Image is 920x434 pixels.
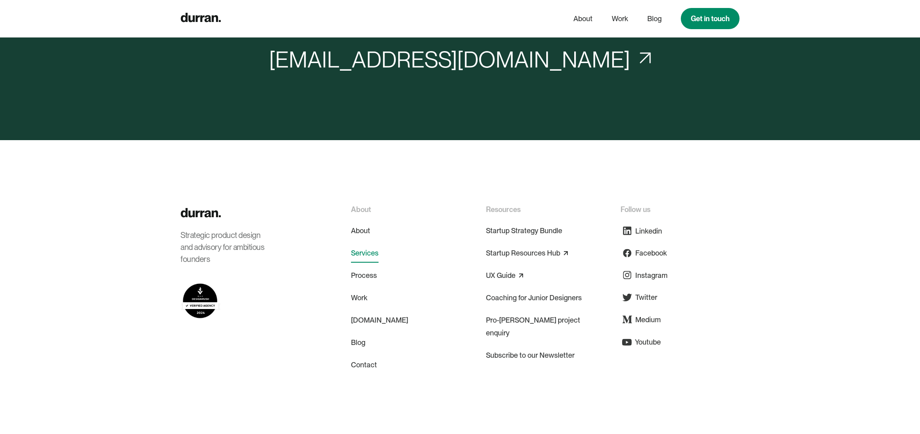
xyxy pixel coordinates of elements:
div: Follow us [621,204,650,215]
a: UX Guide [486,269,516,282]
a: Process [351,266,377,285]
a: [EMAIL_ADDRESS][DOMAIN_NAME] [263,43,657,76]
a: Facebook [621,244,667,263]
a: Blog [647,11,662,26]
a: Pro-[PERSON_NAME] project enquiry [486,311,605,343]
a: Get in touch [681,8,740,29]
a: Subscribe to our Newsletter [486,346,575,365]
div: Strategic product design and advisory for ambitious founders [180,229,272,265]
a: [DOMAIN_NAME] [351,311,408,330]
div: Resources [486,204,521,215]
div: Twitter [635,292,657,303]
div: Medium [635,314,661,325]
a: Startup Resources Hub [486,247,560,260]
div: About [351,204,371,215]
a: Youtube [621,332,661,352]
a: Linkedin [621,221,662,240]
a: Instagram [621,266,668,285]
a: Startup Strategy Bundle [486,221,562,240]
img: Durran on DesignRush [180,281,220,320]
a: Work [351,288,367,307]
a: home [180,11,221,26]
a: Services [351,244,379,263]
div: Facebook [635,248,667,258]
div: Instagram [635,270,668,281]
a: Medium [621,310,661,329]
div: Youtube [635,337,661,347]
div: Linkedin [635,226,662,236]
a: Coaching for Junior Designers [486,288,582,307]
a: Twitter [621,288,657,307]
a: Blog [351,333,365,352]
a: About [351,221,370,240]
a: Contact [351,355,377,375]
a: About [573,11,593,26]
a: Work [612,11,628,26]
div: [EMAIL_ADDRESS][DOMAIN_NAME] [269,43,630,76]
